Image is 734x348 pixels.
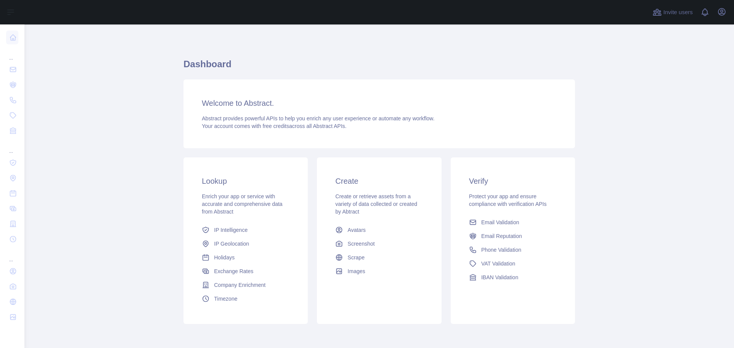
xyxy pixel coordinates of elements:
span: Enrich your app or service with accurate and comprehensive data from Abstract [202,193,283,215]
span: Your account comes with across all Abstract APIs. [202,123,346,129]
a: IP Geolocation [199,237,292,251]
h3: Lookup [202,176,289,186]
button: Invite users [651,6,694,18]
a: IBAN Validation [466,270,560,284]
a: Holidays [199,251,292,264]
span: Avatars [348,226,365,234]
a: Scrape [332,251,426,264]
span: Phone Validation [481,246,521,254]
div: ... [6,139,18,154]
a: Avatars [332,223,426,237]
span: Create or retrieve assets from a variety of data collected or created by Abtract [335,193,417,215]
span: Screenshot [348,240,375,248]
span: Invite users [663,8,693,17]
h3: Create [335,176,423,186]
span: Images [348,267,365,275]
div: ... [6,46,18,61]
span: IP Geolocation [214,240,249,248]
span: Email Validation [481,219,519,226]
h1: Dashboard [183,58,575,76]
a: Images [332,264,426,278]
span: Scrape [348,254,364,261]
span: Email Reputation [481,232,522,240]
a: VAT Validation [466,257,560,270]
a: IP Intelligence [199,223,292,237]
a: Exchange Rates [199,264,292,278]
h3: Verify [469,176,557,186]
span: Timezone [214,295,237,303]
a: Screenshot [332,237,426,251]
span: VAT Validation [481,260,515,267]
span: Company Enrichment [214,281,266,289]
div: ... [6,248,18,263]
a: Timezone [199,292,292,306]
span: Holidays [214,254,235,261]
a: Company Enrichment [199,278,292,292]
a: Email Validation [466,215,560,229]
span: Protect your app and ensure compliance with verification APIs [469,193,547,207]
h3: Welcome to Abstract. [202,98,557,108]
a: Email Reputation [466,229,560,243]
span: Exchange Rates [214,267,253,275]
span: IBAN Validation [481,274,518,281]
span: Abstract provides powerful APIs to help you enrich any user experience or automate any workflow. [202,115,435,121]
a: Phone Validation [466,243,560,257]
span: IP Intelligence [214,226,248,234]
span: free credits [263,123,289,129]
